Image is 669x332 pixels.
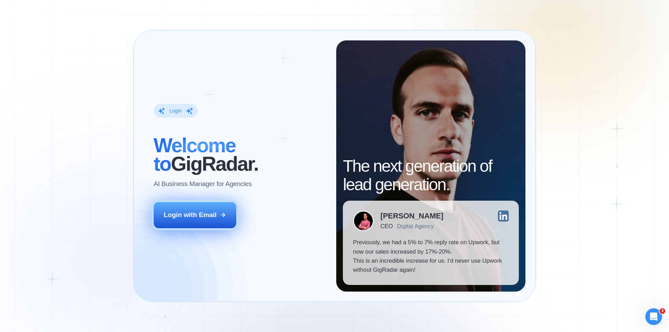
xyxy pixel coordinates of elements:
[380,212,444,220] div: [PERSON_NAME]
[645,308,662,325] iframe: Intercom live chat
[380,223,393,230] div: CEO
[343,157,519,194] h2: The next generation of lead generation.
[154,202,237,228] button: Login with Email
[154,134,236,175] span: Welcome to
[154,179,252,188] p: AI Business Manager for Agencies
[660,308,665,314] span: 3
[397,223,434,230] div: Digital Agency
[353,238,509,275] p: Previously, we had a 5% to 7% reply rate on Upwork, but now our sales increased by 17%-20%. This ...
[169,108,182,114] div: Login
[154,136,326,173] h2: ‍ GigRadar.
[164,210,217,219] div: Login with Email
